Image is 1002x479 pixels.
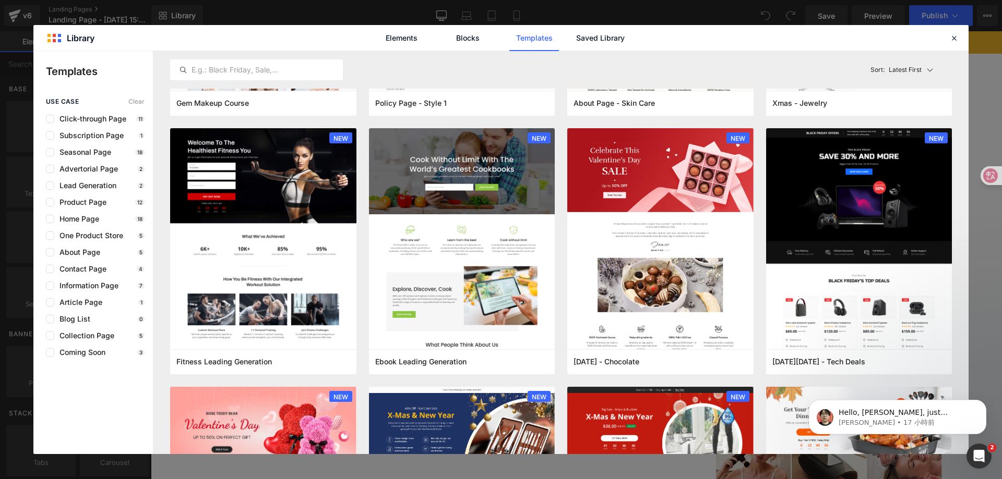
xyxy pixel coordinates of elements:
p: or Drag & Drop elements from left sidebar [129,305,722,312]
button: Latest FirstSort:Latest First [866,59,952,80]
p: 0 [137,316,145,322]
a: Blocks [443,25,493,51]
span: Collection Page [54,331,114,340]
span: Xmas - Jewelry [772,99,827,108]
p: 12 [135,199,145,205]
span: About Page [54,248,100,256]
span: NEW [925,132,948,144]
span: $0.00 [766,47,791,55]
span: Ebook Leading Generation [375,357,467,366]
span: Subtotal [766,40,791,46]
span: Blog List [54,315,90,323]
p: 5 [137,333,145,339]
p: 5 [137,232,145,239]
summary: Sleep & Relaxation [466,28,558,67]
span: Explore [571,42,601,52]
a: ⭐Family Set [229,28,293,67]
span: ⭐Family Set [236,42,285,52]
p: 11 [136,116,145,122]
a: Saved Library [576,25,625,51]
span: Valentine's Day - Chocolate [574,357,639,366]
p: 18 [135,216,145,222]
span: Subscription Page [54,131,124,140]
span: Gem Makeup Course [176,99,249,108]
p: 18 [135,149,145,155]
span: Massagers [307,42,350,52]
span: Coming Soon [54,348,105,357]
p: 2 [137,182,145,189]
span: Information Page [54,281,118,290]
span: Contact Page [54,265,106,273]
span: Hello, [PERSON_NAME], just checking in to see if the solution I shared earlier worked for you. We... [45,30,178,111]
span: Black Friday - Tech Deals [772,357,865,366]
a: Explore Template [379,276,473,297]
span: [MEDICAL_DATA] [377,42,447,52]
img: 33f7fa6c-2070-4aab-8ea1-3ef12346afb6.jpeg [369,128,555,431]
summary: Massagers [299,28,364,67]
span: Fitness Leading Generation [176,357,272,366]
span: Sleep & Relaxation [474,42,544,52]
iframe: Intercom notifications 訊息 [793,378,1002,451]
p: Message from Ethan, sent 17 小時前 [45,40,180,50]
span: Advertorial Page [54,165,118,173]
span: NEW [329,132,352,144]
summary: Explore [564,28,615,67]
span: NEW [329,391,352,403]
p: 3 [137,349,145,355]
p: 5 [137,249,145,255]
span: Seasonal Page [54,148,111,156]
span: NEW [726,132,749,144]
iframe: Intercom live chat [967,444,992,469]
p: Templates [46,64,153,79]
p: Start building your page [129,149,722,161]
p: 2 [137,166,145,172]
p: Latest First [889,65,922,75]
p: 7 [137,283,145,289]
summary: [MEDICAL_DATA] [369,28,461,67]
span: About Page - Skin Care [574,99,655,108]
span: 0 [759,40,762,48]
input: E.g.: Black Friday, Sale,... [171,64,342,76]
p: 1 [138,132,145,139]
span: NEW [528,391,551,403]
span: use case [46,98,79,105]
p: 4 [137,266,145,272]
span: NEW [528,132,551,144]
span: Home Page [54,215,99,223]
p: 1 [138,299,145,305]
span: Clear [128,98,145,105]
a: Templates [509,25,559,51]
summary: Search [715,36,738,59]
span: Click-through Page [54,115,126,123]
span: Article Page [54,298,102,306]
span: Policy Page - Style 1 [375,99,447,108]
span: 2 [988,444,996,452]
img: ALL JOY Official [68,29,141,66]
span: One Product Store [54,231,123,240]
span: Lead Generation [54,181,116,190]
span: Sort: [870,66,885,73]
a: Subtotal $0.00 [748,40,791,55]
span: NEW [726,391,749,403]
span: Product Page [54,198,106,206]
a: Elements [377,25,426,51]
